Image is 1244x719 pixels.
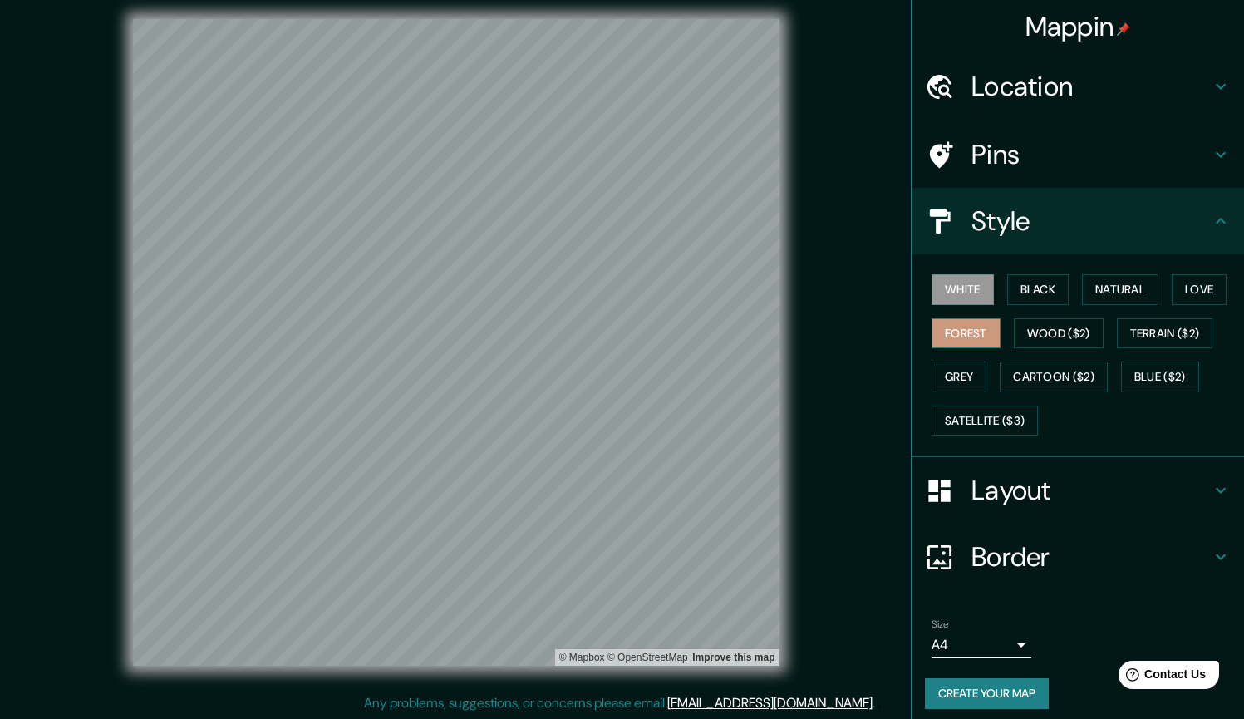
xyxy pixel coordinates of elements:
[1096,654,1226,701] iframe: Help widget launcher
[1025,10,1131,43] h4: Mappin
[912,53,1244,120] div: Location
[925,678,1049,709] button: Create your map
[932,362,986,392] button: Grey
[1117,318,1213,349] button: Terrain ($2)
[971,138,1211,171] h4: Pins
[971,540,1211,574] h4: Border
[912,524,1244,590] div: Border
[932,406,1038,436] button: Satellite ($3)
[971,474,1211,507] h4: Layout
[878,693,881,713] div: .
[607,652,688,663] a: OpenStreetMap
[667,694,873,712] a: [EMAIL_ADDRESS][DOMAIN_NAME]
[1172,274,1227,305] button: Love
[932,318,1001,349] button: Forest
[875,693,878,713] div: .
[1082,274,1158,305] button: Natural
[912,457,1244,524] div: Layout
[692,652,774,663] a: Map feedback
[912,121,1244,188] div: Pins
[1121,362,1199,392] button: Blue ($2)
[133,19,779,666] canvas: Map
[971,204,1211,238] h4: Style
[1000,362,1108,392] button: Cartoon ($2)
[932,274,994,305] button: White
[912,188,1244,254] div: Style
[559,652,605,663] a: Mapbox
[932,632,1031,658] div: A4
[1007,274,1069,305] button: Black
[971,70,1211,103] h4: Location
[1117,22,1130,36] img: pin-icon.png
[932,618,949,632] label: Size
[1014,318,1104,349] button: Wood ($2)
[364,693,875,713] p: Any problems, suggestions, or concerns please email .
